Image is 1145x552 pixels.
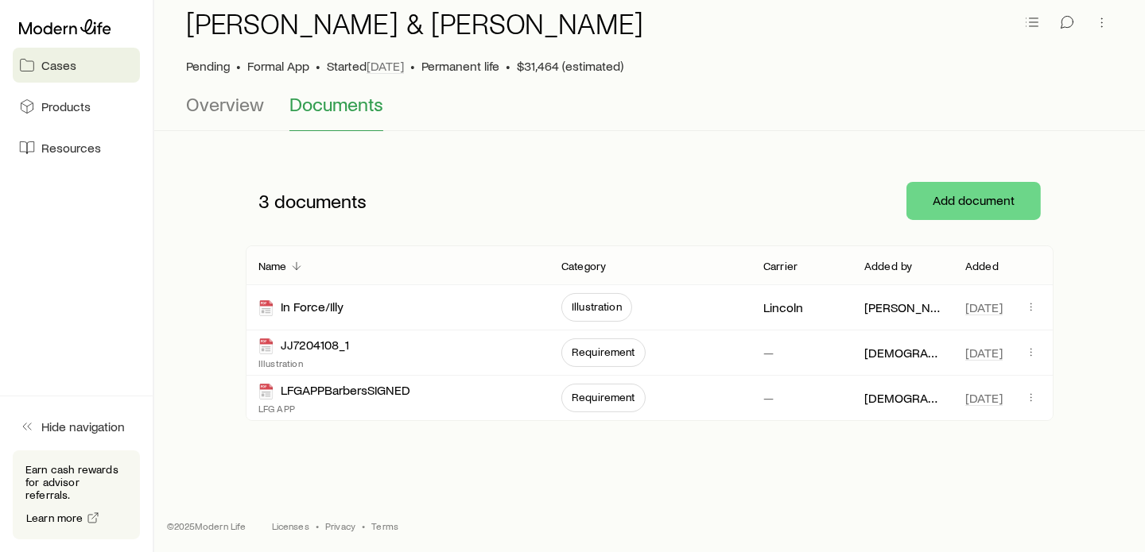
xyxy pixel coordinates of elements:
[316,519,319,532] span: •
[864,260,912,272] p: Added by
[258,299,343,317] div: In Force/Illy
[965,390,1003,406] span: [DATE]
[864,345,940,361] p: [DEMOGRAPHIC_DATA][PERSON_NAME]
[236,58,241,74] span: •
[258,357,349,369] p: Illustration
[13,48,140,83] a: Cases
[362,519,365,532] span: •
[258,402,410,415] p: LFG APP
[517,58,623,74] span: $31,464 (estimated)
[965,345,1003,361] span: [DATE]
[258,382,410,400] div: LFGAPPBarbersSIGNED
[572,391,635,403] span: Requirement
[186,58,230,74] p: Pending
[506,58,510,74] span: •
[13,450,140,539] div: Earn cash rewards for advisor referrals.Learn more
[41,419,125,434] span: Hide navigation
[864,390,940,406] p: [DEMOGRAPHIC_DATA][PERSON_NAME]
[13,130,140,165] a: Resources
[572,300,622,313] span: Illustration
[41,140,101,156] span: Resources
[13,409,140,444] button: Hide navigation
[572,345,635,358] span: Requirement
[327,58,404,74] p: Started
[965,260,999,272] p: Added
[763,390,774,406] p: —
[247,58,309,74] span: Formal App
[25,463,127,501] p: Earn cash rewards for advisor referrals.
[167,519,246,532] p: © 2025 Modern Life
[367,58,404,74] span: [DATE]
[186,93,264,115] span: Overview
[26,512,83,523] span: Learn more
[41,98,91,114] span: Products
[763,260,798,272] p: Carrier
[258,337,349,355] div: JJ7204108_1
[316,58,320,74] span: •
[561,260,606,272] p: Category
[289,93,383,115] span: Documents
[965,299,1003,315] span: [DATE]
[864,299,940,315] p: [PERSON_NAME]
[763,299,803,315] p: Lincoln
[410,58,415,74] span: •
[13,89,140,124] a: Products
[274,190,367,212] span: documents
[272,519,309,532] a: Licenses
[763,345,774,361] p: —
[371,519,398,532] a: Terms
[258,260,287,272] p: Name
[41,57,76,73] span: Cases
[186,93,1113,131] div: Case details tabs
[186,7,643,39] h1: [PERSON_NAME] & [PERSON_NAME]
[421,58,499,74] span: Permanent life
[325,519,355,532] a: Privacy
[906,182,1041,220] button: Add document
[258,190,270,212] span: 3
